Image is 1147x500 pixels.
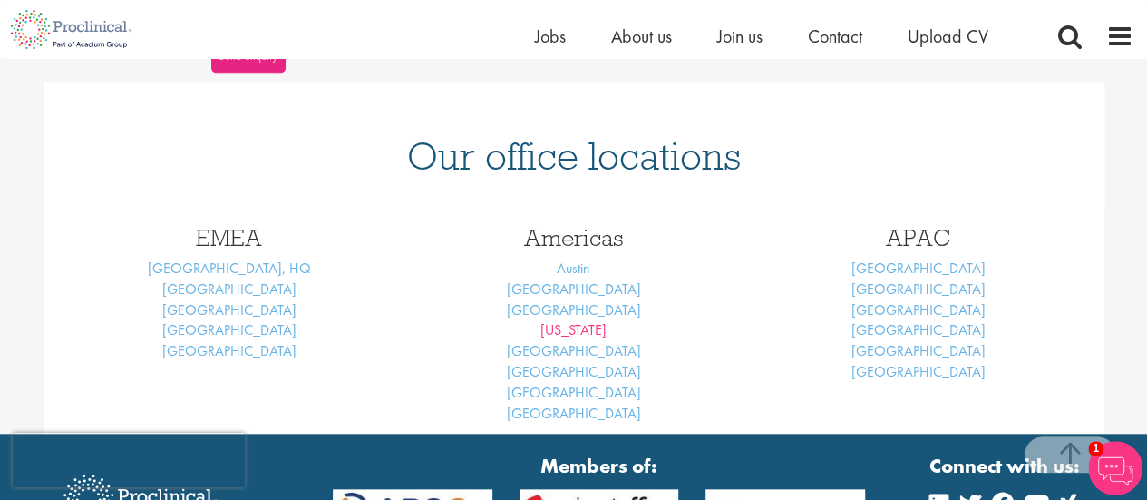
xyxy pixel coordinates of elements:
strong: Connect with us: [929,452,1084,480]
strong: Members of: [333,452,866,480]
a: [GEOGRAPHIC_DATA] [507,404,641,423]
a: Jobs [535,25,566,48]
a: [GEOGRAPHIC_DATA] [507,300,641,319]
a: Austin [557,259,590,278]
a: About us [611,25,672,48]
a: [GEOGRAPHIC_DATA] [851,300,986,319]
h3: APAC [760,226,1077,250]
a: [GEOGRAPHIC_DATA] [507,341,641,360]
a: [GEOGRAPHIC_DATA] [851,362,986,381]
a: [GEOGRAPHIC_DATA] [851,259,986,278]
a: [GEOGRAPHIC_DATA] [507,279,641,299]
a: [GEOGRAPHIC_DATA] [851,341,986,360]
img: Chatbot [1088,441,1142,495]
a: [GEOGRAPHIC_DATA] [851,279,986,299]
iframe: reCAPTCHA [13,433,245,487]
a: [GEOGRAPHIC_DATA] [851,320,986,339]
a: [GEOGRAPHIC_DATA] [507,383,641,402]
a: [GEOGRAPHIC_DATA] [162,279,296,299]
span: 1 [1088,441,1103,456]
a: Join us [717,25,763,48]
a: [GEOGRAPHIC_DATA] [507,362,641,381]
a: Upload CV [908,25,988,48]
h3: Americas [415,226,733,250]
a: [GEOGRAPHIC_DATA] [162,341,296,360]
h1: Our office locations [71,136,1077,176]
a: [GEOGRAPHIC_DATA] [162,300,296,319]
a: [GEOGRAPHIC_DATA] [162,320,296,339]
h3: EMEA [71,226,388,250]
a: Contact [808,25,862,48]
a: [US_STATE] [540,320,607,339]
a: [GEOGRAPHIC_DATA], HQ [148,259,311,278]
